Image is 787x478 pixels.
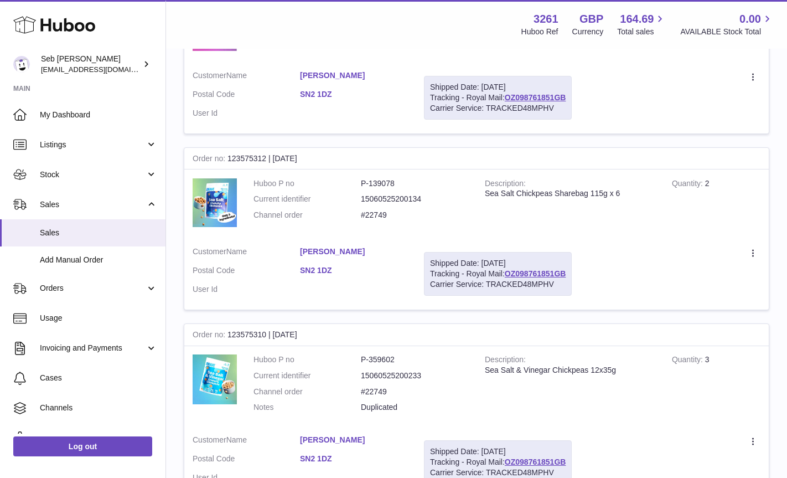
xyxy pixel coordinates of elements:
dt: Notes [253,402,361,413]
a: [PERSON_NAME] [300,246,407,257]
span: Listings [40,140,146,150]
span: Customer [193,71,226,80]
dt: Channel order [253,387,361,397]
dt: Name [193,435,300,448]
strong: Order no [193,154,227,166]
dt: Channel order [253,210,361,220]
strong: Order no [193,330,227,342]
dt: User Id [193,108,300,119]
dt: Postal Code [193,89,300,102]
dt: Current identifier [253,194,361,204]
strong: Quantity [672,179,705,191]
div: 123575310 | [DATE] [184,324,769,346]
img: ecom@bravefoods.co.uk [13,56,30,73]
span: My Dashboard [40,110,157,120]
dt: User Id [193,284,300,295]
div: Carrier Service: TRACKED48MPHV [430,467,566,478]
span: Customer [193,435,226,444]
div: Sea Salt & Vinegar Chickpeas 12x35g [485,365,655,376]
p: Duplicated [361,402,468,413]
span: Invoicing and Payments [40,343,146,353]
div: Currency [572,27,604,37]
div: 123575312 | [DATE] [184,148,769,170]
a: OZ098761851GB [505,269,566,278]
dd: #22749 [361,387,468,397]
div: Seb [PERSON_NAME] [41,54,141,75]
span: Add Manual Order [40,255,157,265]
a: OZ098761851GB [505,458,566,466]
a: [PERSON_NAME] [300,70,407,81]
span: 0.00 [739,12,761,27]
div: Carrier Service: TRACKED48MPHV [430,279,566,290]
a: Log out [13,436,152,456]
span: Orders [40,283,146,294]
span: [EMAIL_ADDRESS][DOMAIN_NAME] [41,65,163,74]
div: Shipped Date: [DATE] [430,82,566,92]
a: 164.69 Total sales [617,12,666,37]
span: 164.69 [620,12,654,27]
a: 0.00 AVAILABLE Stock Total [680,12,774,37]
span: Customer [193,247,226,256]
dd: P-359602 [361,354,468,365]
strong: Description [485,179,526,191]
div: Shipped Date: [DATE] [430,258,566,269]
dd: 15060525200134 [361,194,468,204]
div: Carrier Service: TRACKED48MPHV [430,103,566,114]
div: Tracking - Royal Mail: [424,252,572,296]
td: 2 [664,170,769,239]
a: SN2 1DZ [300,454,407,464]
img: 32611658329081.jpg [193,354,237,405]
span: Settings [40,433,157,443]
dt: Postal Code [193,265,300,279]
strong: Quantity [672,355,705,367]
td: 3 [664,346,769,427]
strong: 3261 [534,12,558,27]
a: [PERSON_NAME] [300,435,407,445]
dt: Name [193,70,300,84]
span: Sales [40,228,157,238]
strong: Description [485,355,526,367]
span: Cases [40,373,157,383]
dt: Huboo P no [253,354,361,365]
dt: Huboo P no [253,178,361,189]
div: Huboo Ref [521,27,558,37]
dd: 15060525200233 [361,371,468,381]
dt: Name [193,246,300,260]
span: Usage [40,313,157,323]
span: Total sales [617,27,666,37]
dd: P-139078 [361,178,468,189]
img: 32611658329202.jpg [193,178,237,228]
dt: Current identifier [253,371,361,381]
dt: Postal Code [193,454,300,467]
a: SN2 1DZ [300,265,407,276]
span: Sales [40,199,146,210]
strong: GBP [579,12,603,27]
a: OZ098761851GB [505,93,566,102]
div: Sea Salt Chickpeas Sharebag 115g x 6 [485,188,655,199]
span: Stock [40,169,146,180]
div: Shipped Date: [DATE] [430,446,566,457]
span: Channels [40,403,157,413]
div: Tracking - Royal Mail: [424,76,572,120]
a: SN2 1DZ [300,89,407,100]
span: AVAILABLE Stock Total [680,27,774,37]
dd: #22749 [361,210,468,220]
